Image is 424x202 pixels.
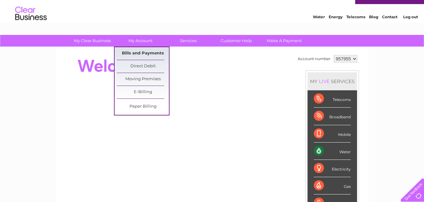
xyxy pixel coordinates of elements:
[314,90,351,108] div: Telecoms
[117,86,169,98] a: E-Billing
[318,78,331,84] div: LIVE
[15,16,47,36] img: logo.png
[314,143,351,160] div: Water
[117,100,169,113] a: Paper Billing
[210,35,262,47] a: Customer Help
[117,47,169,60] a: Bills and Payments
[114,35,166,47] a: My Account
[305,3,349,11] a: 0333 014 3131
[162,35,214,47] a: Services
[369,27,378,31] a: Blog
[258,35,310,47] a: Make A Payment
[66,35,118,47] a: My Clear Business
[314,108,351,125] div: Broadband
[117,60,169,73] a: Direct Debit
[313,27,325,31] a: Water
[314,160,351,177] div: Electricity
[314,177,351,194] div: Gas
[63,3,361,31] div: Clear Business is a trading name of Verastar Limited (registered in [GEOGRAPHIC_DATA] No. 3667643...
[346,27,365,31] a: Telecoms
[382,27,397,31] a: Contact
[296,53,332,64] td: Account number
[117,73,169,86] a: Moving Premises
[403,27,418,31] a: Log out
[314,125,351,143] div: Mobile
[329,27,343,31] a: Energy
[308,72,357,90] div: MY SERVICES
